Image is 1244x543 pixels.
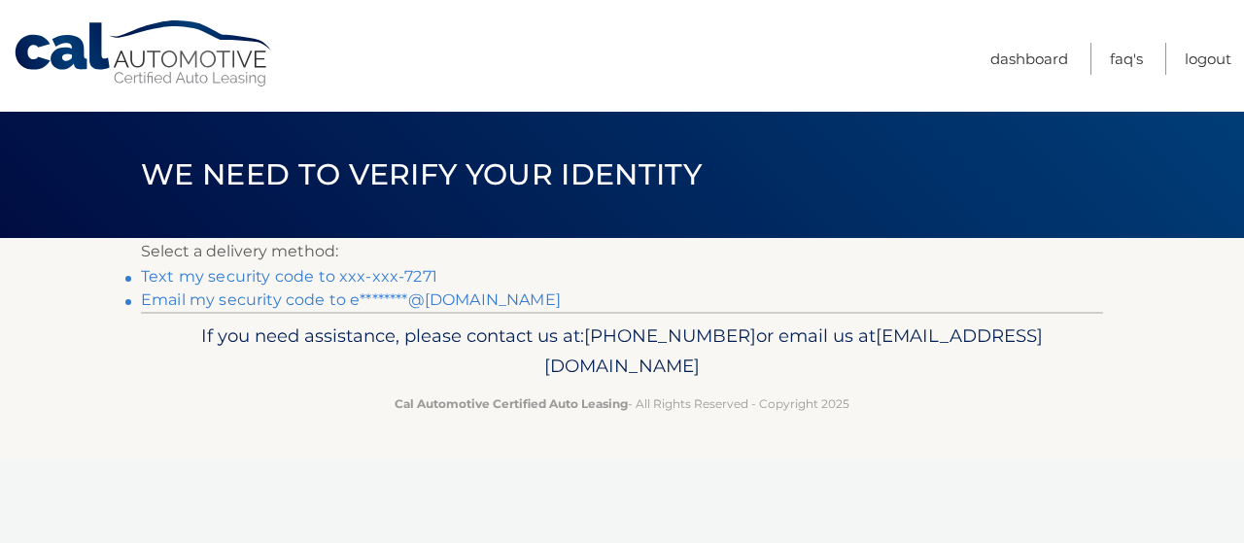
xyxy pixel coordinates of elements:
[154,393,1090,414] p: - All Rights Reserved - Copyright 2025
[141,238,1103,265] p: Select a delivery method:
[395,396,628,411] strong: Cal Automotive Certified Auto Leasing
[1110,43,1143,75] a: FAQ's
[13,19,275,88] a: Cal Automotive
[990,43,1068,75] a: Dashboard
[154,321,1090,383] p: If you need assistance, please contact us at: or email us at
[1185,43,1231,75] a: Logout
[584,324,756,347] span: [PHONE_NUMBER]
[141,290,561,309] a: Email my security code to e********@[DOMAIN_NAME]
[141,267,437,286] a: Text my security code to xxx-xxx-7271
[141,156,702,192] span: We need to verify your identity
